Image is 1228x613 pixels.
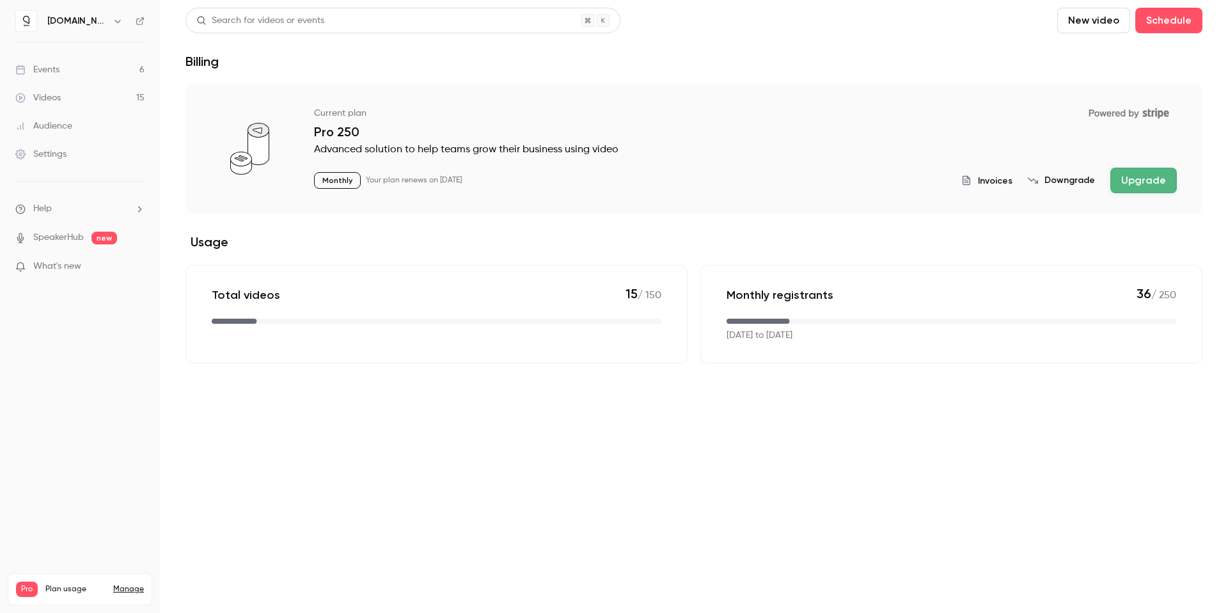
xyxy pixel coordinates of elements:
[626,286,638,301] span: 15
[1135,8,1202,33] button: Schedule
[47,15,107,28] h6: [DOMAIN_NAME]
[129,261,145,273] iframe: Noticeable Trigger
[91,232,117,244] span: new
[727,329,792,342] p: [DATE] to [DATE]
[33,260,81,273] span: What's new
[212,287,280,303] p: Total videos
[978,174,1012,187] span: Invoices
[1057,8,1130,33] button: New video
[196,14,324,28] div: Search for videos or events
[1028,174,1095,187] button: Downgrade
[366,175,462,186] p: Your plan renews on [DATE]
[113,584,144,594] a: Manage
[314,107,366,120] p: Current plan
[185,54,219,69] h1: Billing
[33,202,52,216] span: Help
[45,584,106,594] span: Plan usage
[314,172,361,189] p: Monthly
[1137,286,1151,301] span: 36
[16,582,38,597] span: Pro
[185,84,1202,363] section: billing
[626,286,661,303] p: / 150
[727,287,833,303] p: Monthly registrants
[33,231,84,244] a: SpeakerHub
[1110,168,1177,193] button: Upgrade
[185,234,1202,250] h2: Usage
[15,63,59,76] div: Events
[961,174,1012,187] button: Invoices
[314,142,1177,157] p: Advanced solution to help teams grow their business using video
[15,148,67,161] div: Settings
[15,92,61,104] div: Videos
[314,124,1177,139] p: Pro 250
[16,11,36,31] img: quico.io
[15,120,72,132] div: Audience
[15,202,145,216] li: help-dropdown-opener
[1137,286,1176,303] p: / 250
